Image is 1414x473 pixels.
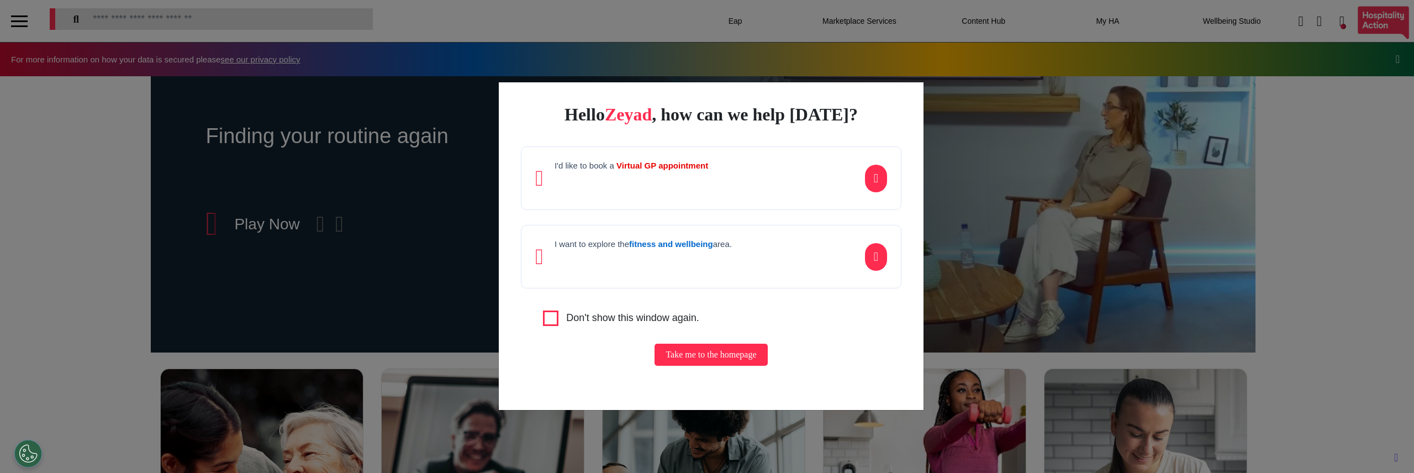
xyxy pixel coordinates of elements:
h4: I'd like to book a [555,161,708,171]
strong: fitness and wellbeing [629,239,713,249]
button: Open Preferences [14,440,42,467]
span: Zeyad [605,104,652,124]
input: Agree to privacy policy [543,311,558,326]
strong: Virtual GP appointment [616,161,708,170]
label: Don't show this window again. [566,311,699,326]
div: Hello , how can we help [DATE]? [521,104,901,124]
button: Take me to the homepage [655,344,767,366]
h4: I want to explore the area. [555,239,732,249]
